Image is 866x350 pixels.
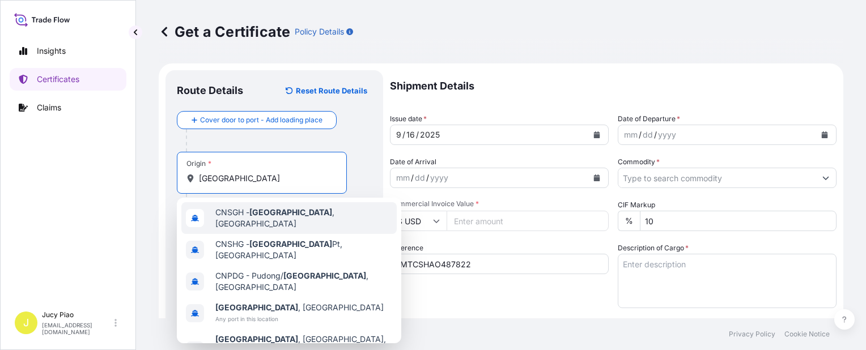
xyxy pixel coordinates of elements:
[618,156,660,168] label: Commodity
[816,126,834,144] button: Calendar
[177,198,401,343] div: Show suggestions
[657,128,677,142] div: year,
[816,168,836,188] button: Show suggestions
[429,171,449,185] div: year,
[37,102,61,113] p: Claims
[784,330,830,339] p: Cookie Notice
[296,85,367,96] p: Reset Route Details
[447,211,609,231] input: Enter amount
[23,317,29,328] span: J
[618,199,655,211] label: CIF Markup
[215,334,298,344] b: [GEOGRAPHIC_DATA]
[654,128,657,142] div: /
[283,271,366,280] b: [GEOGRAPHIC_DATA]
[414,171,426,185] div: day,
[215,238,392,261] span: CNSHG - Pt, [GEOGRAPHIC_DATA]
[37,45,66,57] p: Insights
[390,70,837,102] p: Shipment Details
[588,169,606,187] button: Calendar
[618,168,816,188] input: Type to search commodity
[618,242,689,254] label: Description of Cargo
[390,242,423,254] label: Reference
[177,84,243,97] p: Route Details
[199,173,333,184] input: Origin
[416,128,419,142] div: /
[411,171,414,185] div: /
[390,156,436,168] span: Date of Arrival
[390,199,609,208] span: Commercial Invoice Value
[623,128,639,142] div: month,
[395,171,411,185] div: month,
[390,113,427,125] span: Issue date
[215,270,392,293] span: CNPDG - Pudong/ , [GEOGRAPHIC_DATA]
[215,302,384,313] span: , [GEOGRAPHIC_DATA]
[37,74,79,85] p: Certificates
[390,254,609,274] input: Enter booking reference
[588,126,606,144] button: Calendar
[402,128,405,142] div: /
[200,114,322,126] span: Cover door to port - Add loading place
[215,302,298,312] b: [GEOGRAPHIC_DATA]
[405,128,416,142] div: day,
[618,113,680,125] span: Date of Departure
[42,310,112,319] p: Jucy Piao
[215,313,384,325] span: Any port in this location
[618,211,640,231] div: %
[640,211,837,231] input: Enter percentage between 0 and 24%
[642,128,654,142] div: day,
[215,207,392,229] span: CNSGH - , [GEOGRAPHIC_DATA]
[426,171,429,185] div: /
[159,23,290,41] p: Get a Certificate
[639,128,642,142] div: /
[729,330,775,339] p: Privacy Policy
[249,239,332,249] b: [GEOGRAPHIC_DATA]
[249,207,332,217] b: [GEOGRAPHIC_DATA]
[42,322,112,335] p: [EMAIL_ADDRESS][DOMAIN_NAME]
[295,26,344,37] p: Policy Details
[186,159,211,168] div: Origin
[419,128,441,142] div: year,
[395,128,402,142] div: month,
